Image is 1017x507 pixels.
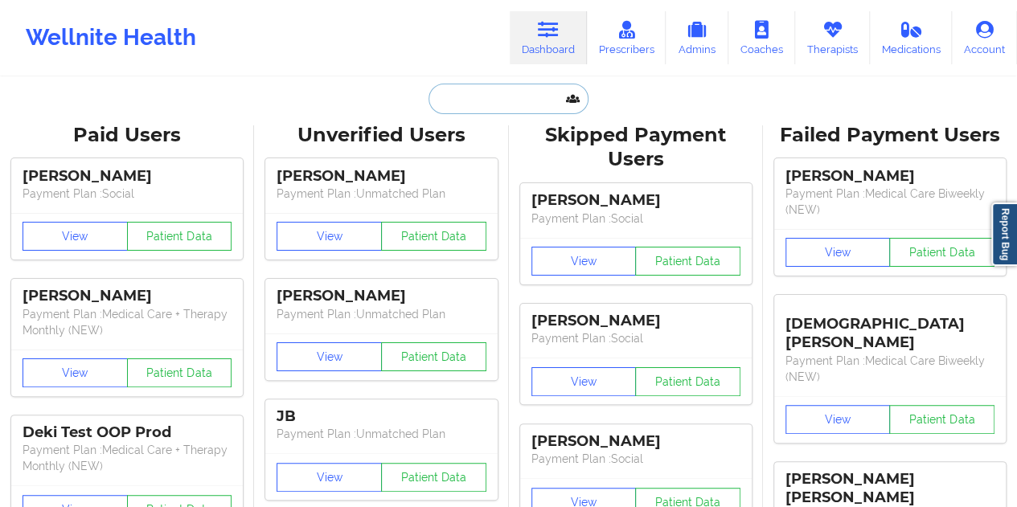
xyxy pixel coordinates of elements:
div: Unverified Users [265,123,497,148]
button: View [785,238,891,267]
div: [PERSON_NAME] [277,287,486,305]
p: Payment Plan : Medical Care + Therapy Monthly (NEW) [23,306,232,338]
button: Patient Data [635,367,740,396]
div: [PERSON_NAME] [PERSON_NAME] [785,470,994,507]
button: Patient Data [381,342,486,371]
p: Payment Plan : Social [531,330,740,346]
p: Payment Plan : Unmatched Plan [277,426,486,442]
div: [PERSON_NAME] [785,167,994,186]
button: Patient Data [635,247,740,276]
p: Payment Plan : Medical Care Biweekly (NEW) [785,353,994,385]
div: [PERSON_NAME] [277,167,486,186]
div: [PERSON_NAME] [531,312,740,330]
button: Patient Data [381,222,486,251]
div: Deki Test OOP Prod [23,423,232,442]
button: Patient Data [889,405,994,434]
button: Patient Data [381,463,486,492]
div: [DEMOGRAPHIC_DATA][PERSON_NAME] [785,303,994,352]
a: Therapists [795,11,870,64]
div: Failed Payment Users [774,123,1006,148]
a: Dashboard [510,11,587,64]
button: View [23,222,128,251]
a: Medications [870,11,953,64]
div: JB [277,407,486,426]
p: Payment Plan : Unmatched Plan [277,186,486,202]
button: View [531,247,637,276]
button: View [277,342,382,371]
button: View [277,463,382,492]
a: Coaches [728,11,795,64]
div: [PERSON_NAME] [23,287,232,305]
div: [PERSON_NAME] [531,432,740,451]
div: [PERSON_NAME] [23,167,232,186]
button: View [785,405,891,434]
p: Payment Plan : Medical Care Biweekly (NEW) [785,186,994,218]
a: Admins [666,11,728,64]
button: View [277,222,382,251]
div: [PERSON_NAME] [531,191,740,210]
div: Paid Users [11,123,243,148]
div: Skipped Payment Users [520,123,752,173]
p: Payment Plan : Medical Care + Therapy Monthly (NEW) [23,442,232,474]
a: Prescribers [587,11,666,64]
p: Payment Plan : Social [531,451,740,467]
p: Payment Plan : Unmatched Plan [277,306,486,322]
p: Payment Plan : Social [531,211,740,227]
button: Patient Data [127,358,232,387]
p: Payment Plan : Social [23,186,232,202]
button: View [23,358,128,387]
a: Report Bug [991,202,1017,266]
button: Patient Data [127,222,232,251]
button: View [531,367,637,396]
button: Patient Data [889,238,994,267]
a: Account [952,11,1017,64]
